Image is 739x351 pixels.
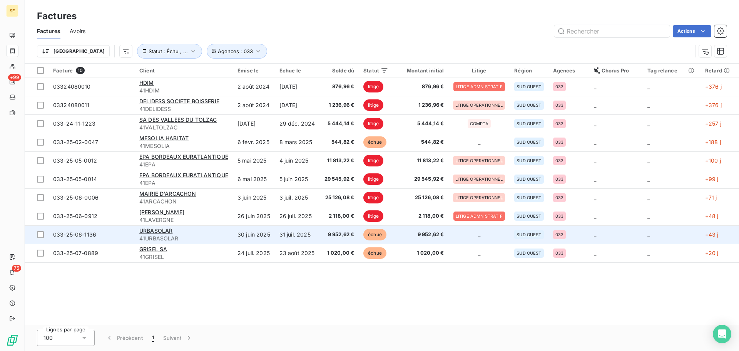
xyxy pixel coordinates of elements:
[139,124,228,131] span: 41VALTOLZAC
[594,213,596,219] span: _
[398,157,444,165] span: 11 813,22 €
[555,251,563,255] span: 033
[705,231,719,238] span: +43 j
[233,96,275,114] td: 2 août 2024
[453,67,505,74] div: Litige
[398,101,444,109] span: 1 236,96 €
[139,216,228,224] span: 41LAVERGNE
[647,102,650,108] span: _
[594,83,596,90] span: _
[478,139,480,145] span: _
[43,334,53,342] span: 100
[363,173,383,185] span: litige
[455,158,503,163] span: LITIGE OPERATIONNEL
[8,74,21,81] span: +99
[398,175,444,183] span: 29 545,92 €
[139,190,196,197] span: MAIRIE D'ARCACHON
[139,105,228,113] span: 41DELIDESS
[233,188,275,207] td: 3 juin 2025
[53,83,91,90] span: 03324080010
[398,249,444,257] span: 1 020,00 €
[705,176,719,182] span: +99 j
[517,214,541,218] span: SUD OUEST
[233,170,275,188] td: 6 mai 2025
[139,142,228,150] span: 41MESOLIA
[555,103,563,107] span: 033
[137,44,202,59] button: Statut : Échu , ...
[275,207,320,225] td: 26 juil. 2025
[6,334,18,346] img: Logo LeanPay
[647,194,650,201] span: _
[218,48,253,54] span: Agences : 033
[233,133,275,151] td: 6 févr. 2025
[233,77,275,96] td: 2 août 2024
[70,27,85,35] span: Avoirs
[478,250,480,256] span: _
[324,231,354,238] span: 9 952,62 €
[363,81,383,92] span: litige
[101,330,147,346] button: Précédent
[398,120,444,128] span: 5 444,14 €
[139,67,228,74] div: Client
[275,96,320,114] td: [DATE]
[363,192,383,203] span: litige
[324,67,354,74] div: Solde dû
[555,158,563,163] span: 033
[705,67,730,74] div: Retard
[554,25,670,37] input: Rechercher
[37,27,60,35] span: Factures
[363,155,383,166] span: litige
[275,188,320,207] td: 3 juil. 2025
[233,114,275,133] td: [DATE]
[517,232,541,237] span: SUD OUEST
[555,121,563,126] span: 033
[517,121,541,126] span: SUD OUEST
[555,214,563,218] span: 033
[53,194,99,201] span: 033-25-06-0006
[705,83,722,90] span: +376 j
[553,67,585,74] div: Agences
[705,250,719,256] span: +20 j
[455,195,503,200] span: LITIGE OPERATIONNEL
[207,44,267,59] button: Agences : 033
[555,177,563,181] span: 033
[647,120,650,127] span: _
[398,138,444,146] span: 544,82 €
[324,120,354,128] span: 5 444,14 €
[53,213,97,219] span: 033-25-06-0912
[517,177,541,181] span: SUD OUEST
[139,235,228,242] span: 41URBASOLAR
[594,139,596,145] span: _
[139,161,228,168] span: 41EPA
[647,213,650,219] span: _
[517,140,541,144] span: SUD OUEST
[275,225,320,244] td: 31 juil. 2025
[455,177,503,181] span: LITIGE OPERATIONNEL
[233,225,275,244] td: 30 juin 2025
[555,195,563,200] span: 033
[275,77,320,96] td: [DATE]
[139,87,228,94] span: 41HDIM
[139,209,184,215] span: [PERSON_NAME]
[139,246,167,252] span: GRISEL SA
[76,67,85,74] span: 10
[478,231,480,238] span: _
[555,140,563,144] span: 033
[324,83,354,91] span: 876,96 €
[159,330,197,346] button: Suivant
[363,136,386,148] span: échue
[398,67,444,74] div: Montant initial
[53,120,95,127] span: 033-24-11-1223
[324,249,354,257] span: 1 020,00 €
[37,45,110,57] button: [GEOGRAPHIC_DATA]
[517,103,541,107] span: SUD OUEST
[233,151,275,170] td: 5 mai 2025
[237,67,270,74] div: Émise le
[363,67,388,74] div: Statut
[363,118,383,129] span: litige
[6,5,18,17] div: SE
[673,25,711,37] button: Actions
[363,229,386,240] span: échue
[398,212,444,220] span: 2 118,00 €
[705,194,717,201] span: +71 j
